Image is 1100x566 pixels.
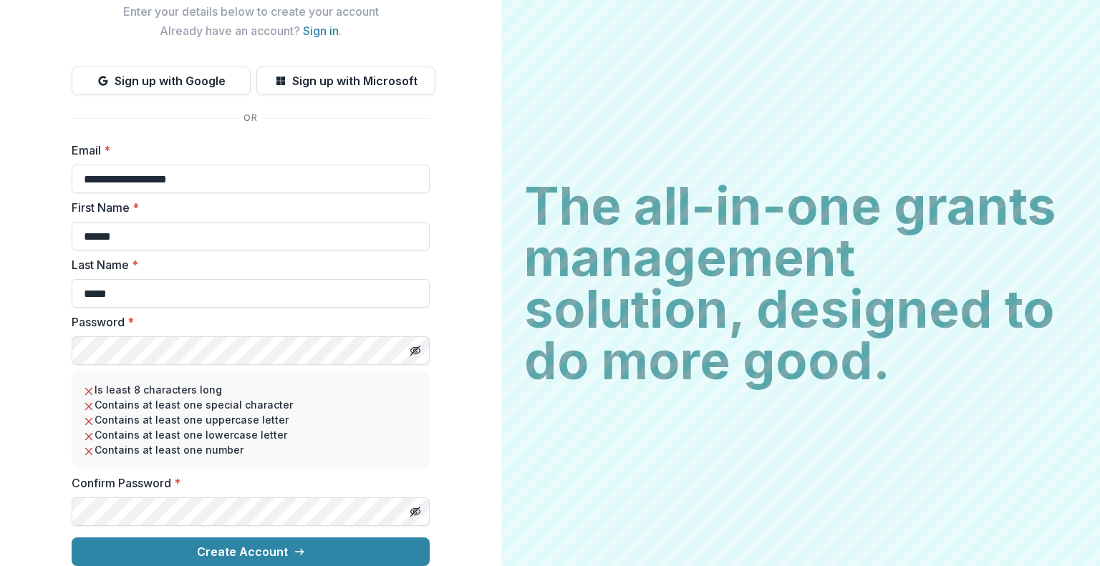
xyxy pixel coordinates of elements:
button: Create Account [72,537,430,566]
label: First Name [72,199,421,216]
li: Contains at least one uppercase letter [83,412,418,427]
li: Is least 8 characters long [83,382,418,397]
button: Sign up with Microsoft [256,67,435,95]
li: Contains at least one number [83,442,418,457]
li: Contains at least one special character [83,397,418,412]
button: Sign up with Google [72,67,251,95]
label: Last Name [72,256,421,273]
h2: Already have an account? . [72,24,430,38]
a: Sign in [303,24,339,38]
label: Email [72,142,421,159]
button: Toggle password visibility [404,339,427,362]
button: Toggle password visibility [404,500,427,523]
h2: Enter your details below to create your account [72,5,430,19]
label: Password [72,313,421,331]
li: Contains at least one lowercase letter [83,427,418,442]
label: Confirm Password [72,474,421,492]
